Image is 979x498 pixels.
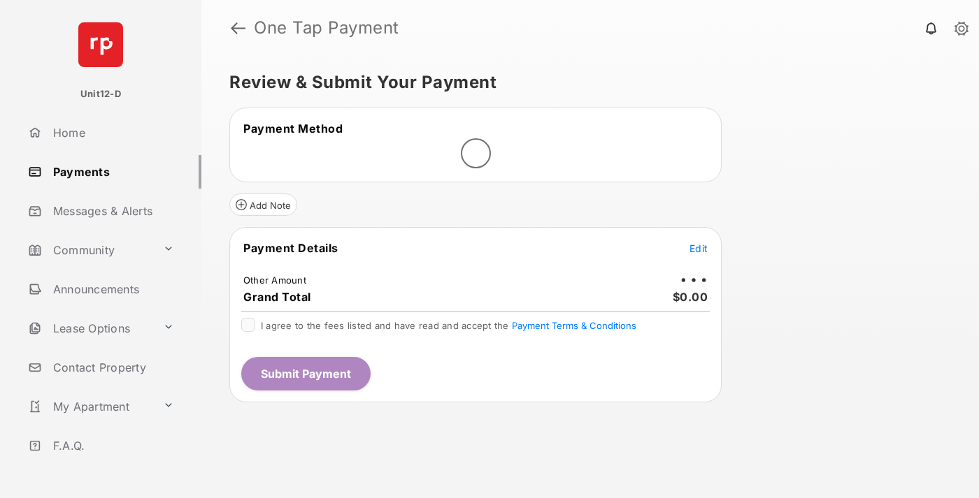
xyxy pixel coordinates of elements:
a: Contact Property [22,351,201,384]
a: Community [22,233,157,267]
button: Submit Payment [241,357,371,390]
span: Payment Method [243,122,343,136]
a: Home [22,116,201,149]
a: F.A.Q. [22,429,201,462]
p: Unit12-D [80,87,121,101]
span: Payment Details [243,241,338,255]
span: I agree to the fees listed and have read and accept the [261,320,636,331]
a: Messages & Alerts [22,194,201,228]
img: svg+xml;base64,PHN2ZyB4bWxucz0iaHR0cDovL3d3dy53My5vcmcvMjAwMC9zdmciIHdpZHRoPSI2NCIgaGVpZ2h0PSI2NC... [78,22,123,67]
strong: One Tap Payment [254,20,399,36]
button: I agree to the fees listed and have read and accept the [512,320,636,331]
button: Edit [689,241,708,255]
a: My Apartment [22,390,157,423]
span: Grand Total [243,290,311,304]
button: Add Note [229,193,297,216]
a: Lease Options [22,312,157,345]
span: $0.00 [673,290,708,304]
span: Edit [689,242,708,254]
h5: Review & Submit Your Payment [229,74,940,91]
a: Announcements [22,272,201,306]
td: Other Amount [243,274,307,286]
a: Payments [22,155,201,189]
